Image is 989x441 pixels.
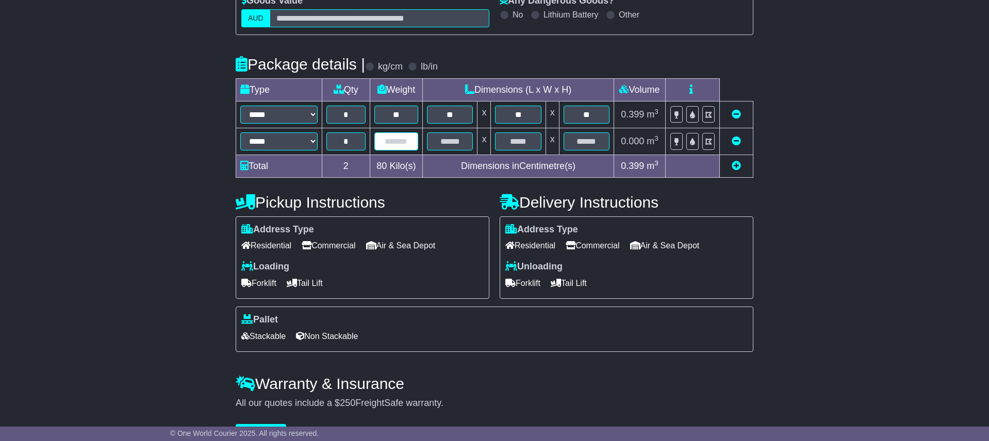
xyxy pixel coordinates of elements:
[732,161,741,171] a: Add new item
[621,161,644,171] span: 0.399
[241,224,314,235] label: Address Type
[654,159,658,167] sup: 3
[423,155,614,177] td: Dimensions in Centimetre(s)
[370,78,423,101] td: Weight
[236,56,365,73] h4: Package details |
[543,10,599,20] label: Lithium Battery
[621,136,644,146] span: 0.000
[170,429,319,437] span: © One World Courier 2025. All rights reserved.
[654,134,658,142] sup: 3
[340,398,355,408] span: 250
[477,101,491,128] td: x
[423,78,614,101] td: Dimensions (L x W x H)
[505,275,540,291] span: Forklift
[505,261,563,273] label: Unloading
[513,10,523,20] label: No
[241,275,276,291] span: Forklift
[630,238,700,253] span: Air & Sea Depot
[322,78,370,101] td: Qty
[236,78,322,101] td: Type
[546,128,559,155] td: x
[366,238,436,253] span: Air & Sea Depot
[614,78,665,101] td: Volume
[302,238,355,253] span: Commercial
[505,224,578,235] label: Address Type
[236,155,322,177] td: Total
[241,261,289,273] label: Loading
[619,10,639,20] label: Other
[551,275,587,291] span: Tail Lift
[287,275,323,291] span: Tail Lift
[647,109,658,120] span: m
[732,136,741,146] a: Remove this item
[241,314,278,326] label: Pallet
[732,109,741,120] a: Remove this item
[241,238,291,253] span: Residential
[241,328,286,344] span: Stackable
[236,398,753,409] div: All our quotes include a $ FreightSafe warranty.
[477,128,491,155] td: x
[647,136,658,146] span: m
[500,194,753,211] h4: Delivery Instructions
[236,194,489,211] h4: Pickup Instructions
[505,238,555,253] span: Residential
[296,328,358,344] span: Non Stackable
[546,101,559,128] td: x
[376,161,387,171] span: 80
[647,161,658,171] span: m
[236,375,753,392] h4: Warranty & Insurance
[370,155,423,177] td: Kilo(s)
[322,155,370,177] td: 2
[654,108,658,115] sup: 3
[378,61,403,73] label: kg/cm
[421,61,438,73] label: lb/in
[566,238,619,253] span: Commercial
[621,109,644,120] span: 0.399
[241,9,270,27] label: AUD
